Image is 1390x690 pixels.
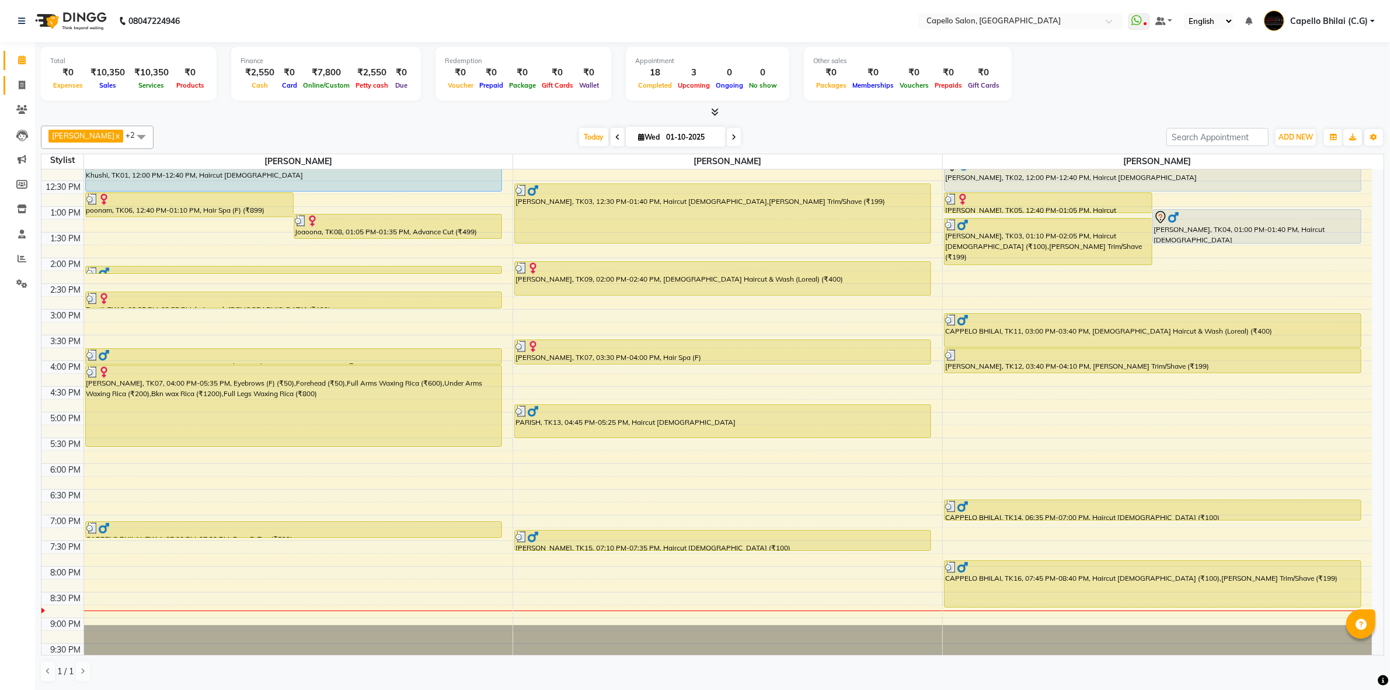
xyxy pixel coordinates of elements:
[945,314,1361,347] div: CAPPELO BHILAI, TK11, 03:00 PM-03:40 PM, [DEMOGRAPHIC_DATA] Haircut & Wash (Loreal) (₹400)
[506,81,539,89] span: Package
[48,258,83,271] div: 2:00 PM
[48,438,83,450] div: 5:30 PM
[126,130,144,140] span: +2
[746,81,780,89] span: No show
[476,66,506,79] div: ₹0
[114,131,120,140] a: x
[897,81,932,89] span: Vouchers
[813,81,849,89] span: Packages
[945,349,1361,373] div: [PERSON_NAME], TK12, 03:40 PM-04:10 PM, [PERSON_NAME] Trim/Shave (₹199)
[353,81,391,89] span: Petty cash
[849,66,897,79] div: ₹0
[84,154,513,169] span: [PERSON_NAME]
[746,66,780,79] div: 0
[241,66,279,79] div: ₹2,550
[173,66,207,79] div: ₹0
[48,310,83,322] div: 3:00 PM
[48,233,83,245] div: 1:30 PM
[515,340,931,364] div: [PERSON_NAME], TK07, 03:30 PM-04:00 PM, Hair Spa (F)
[30,5,110,37] img: logo
[86,522,501,538] div: CAPPELO BHILAI, TK14, 07:00 PM-07:20 PM, Face D-Tan (₹599)
[279,66,300,79] div: ₹0
[663,129,721,146] input: 2025-10-01
[515,262,931,295] div: [PERSON_NAME], TK09, 02:00 PM-02:40 PM, [DEMOGRAPHIC_DATA] Haircut & Wash (Loreal) (₹400)
[128,5,180,37] b: 08047224946
[136,81,168,89] span: Services
[506,66,539,79] div: ₹0
[1153,210,1360,243] div: [PERSON_NAME], TK04, 01:00 PM-01:40 PM, Haircut [DEMOGRAPHIC_DATA]
[965,81,1002,89] span: Gift Cards
[675,66,713,79] div: 3
[249,81,271,89] span: Cash
[576,66,602,79] div: ₹0
[943,154,1372,169] span: [PERSON_NAME]
[635,133,663,141] span: Wed
[57,665,74,678] span: 1 / 1
[515,530,931,550] div: [PERSON_NAME], TK15, 07:10 PM-07:35 PM, Haircut [DEMOGRAPHIC_DATA] (₹100)
[241,56,412,66] div: Finance
[515,405,931,438] div: PARISH, TK13, 04:45 PM-05:25 PM, Haircut [DEMOGRAPHIC_DATA]
[300,81,353,89] span: Online/Custom
[576,81,602,89] span: Wallet
[1290,15,1368,27] span: Capello Bhilai (C.G)
[392,81,410,89] span: Due
[48,387,83,399] div: 4:30 PM
[1166,128,1269,146] input: Search Appointment
[130,66,173,79] div: ₹10,350
[1264,11,1284,31] img: Capello Bhilai (C.G)
[50,66,86,79] div: ₹0
[48,515,83,528] div: 7:00 PM
[48,335,83,348] div: 3:30 PM
[96,81,119,89] span: Sales
[353,66,391,79] div: ₹2,550
[897,66,932,79] div: ₹0
[579,128,608,146] span: Today
[713,66,746,79] div: 0
[1278,133,1313,141] span: ADD NEW
[48,361,83,373] div: 4:00 PM
[932,81,965,89] span: Prepaids
[48,592,83,605] div: 8:30 PM
[539,66,576,79] div: ₹0
[44,181,83,193] div: 12:30 PM
[86,158,501,191] div: Khushi, TK01, 12:00 PM-12:40 PM, Haircut [DEMOGRAPHIC_DATA]
[515,184,931,243] div: [PERSON_NAME], TK03, 12:30 PM-01:40 PM, Haircut [DEMOGRAPHIC_DATA],[PERSON_NAME] Trim/Shave (₹199)
[48,464,83,476] div: 6:00 PM
[48,541,83,553] div: 7:30 PM
[52,131,114,140] span: [PERSON_NAME]
[300,66,353,79] div: ₹7,800
[48,207,83,219] div: 1:00 PM
[86,266,501,273] div: [PERSON_NAME], TK03, 02:05 PM-02:15 PM, Eyebrows (F) (₹50)
[445,66,476,79] div: ₹0
[86,349,501,364] div: CAPPELO BHILAI, TK11, 03:40 PM-04:00 PM, hair wash [DEMOGRAPHIC_DATA] (₹199)
[48,490,83,502] div: 6:30 PM
[294,214,501,238] div: Joaoona, TK08, 01:05 PM-01:35 PM, Advance Cut (₹499)
[86,292,501,308] div: Preeti, TK10, 02:35 PM-02:55 PM, hair wash [DEMOGRAPHIC_DATA] (₹199)
[279,81,300,89] span: Card
[849,81,897,89] span: Memberships
[539,81,576,89] span: Gift Cards
[173,81,207,89] span: Products
[48,567,83,579] div: 8:00 PM
[41,154,83,167] div: Stylist
[48,644,83,656] div: 9:30 PM
[635,56,780,66] div: Appointment
[945,193,1152,213] div: [PERSON_NAME], TK05, 12:40 PM-01:05 PM, Haircut [DEMOGRAPHIC_DATA] (₹200)
[945,500,1361,520] div: CAPPELO BHILAI, TK14, 06:35 PM-07:00 PM, Haircut [DEMOGRAPHIC_DATA] (₹100)
[635,81,675,89] span: Completed
[48,284,83,296] div: 2:30 PM
[48,618,83,630] div: 9:00 PM
[932,66,965,79] div: ₹0
[945,158,1361,191] div: [PERSON_NAME], TK02, 12:00 PM-12:40 PM, Haircut [DEMOGRAPHIC_DATA]
[945,219,1152,265] div: [PERSON_NAME], TK03, 01:10 PM-02:05 PM, Haircut [DEMOGRAPHIC_DATA] (₹100),[PERSON_NAME] Trim/Shav...
[445,56,602,66] div: Redemption
[86,193,293,217] div: poonam, TK06, 12:40 PM-01:10 PM, Hair Spa (F) (₹899)
[86,66,130,79] div: ₹10,350
[391,66,412,79] div: ₹0
[86,366,501,446] div: [PERSON_NAME], TK07, 04:00 PM-05:35 PM, Eyebrows (F) (₹50),Forehead (₹50),Full Arms Waxing Rica (...
[50,56,207,66] div: Total
[635,66,675,79] div: 18
[813,66,849,79] div: ₹0
[675,81,713,89] span: Upcoming
[965,66,1002,79] div: ₹0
